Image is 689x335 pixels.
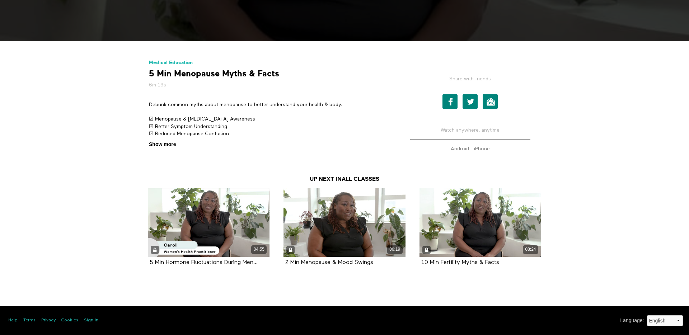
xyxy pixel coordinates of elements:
a: 2 Min Menopause & Mood Swings 06:19 [283,188,405,257]
p: Debunk common myths about menopause to better understand your health & body. [149,101,389,108]
a: Facebook [442,94,458,109]
a: Help [8,317,18,324]
h3: Up Next in [144,175,545,183]
strong: 5 Min Hormone Fluctuations During Men... [150,260,258,265]
a: Privacy [41,317,56,324]
div: 04:55 [251,245,267,254]
a: Android [449,146,471,151]
strong: Android [451,146,469,151]
h5: 6m 19s [149,81,389,89]
a: Cookies [61,317,78,324]
a: Email [483,94,498,109]
strong: iPhone [474,146,490,151]
a: iPhone [472,146,492,151]
label: Language : [620,317,644,324]
strong: 2 Min Menopause & Mood Swings [285,260,373,265]
a: 10 Min Fertility Myths & Facts [421,260,499,265]
a: All Classes [342,176,379,182]
a: Medical Education [149,60,193,65]
a: Sign in [84,317,98,324]
p: ☑ Menopause & [MEDICAL_DATA] Awareness ☑ Better Symptom Understanding ☑ Reduced Menopause Confusion [149,115,389,137]
strong: 10 Min Fertility Myths & Facts [421,260,499,265]
a: 2 Min Menopause & Mood Swings [285,260,373,265]
h5: Watch anywhere, anytime [410,121,530,140]
div: 08:24 [523,245,538,254]
a: 5 Min Hormone Fluctuations During Men... [150,260,258,265]
a: Terms [23,317,36,324]
h5: Share with friends [410,75,530,88]
a: 5 Min Hormone Fluctuations During Men... 04:55 [148,188,269,257]
strong: 5 Min Menopause Myths & Facts [149,68,279,79]
span: Show more [149,141,176,148]
a: 10 Min Fertility Myths & Facts 08:24 [420,188,541,257]
div: 06:19 [387,245,403,254]
a: Twitter [463,94,478,109]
